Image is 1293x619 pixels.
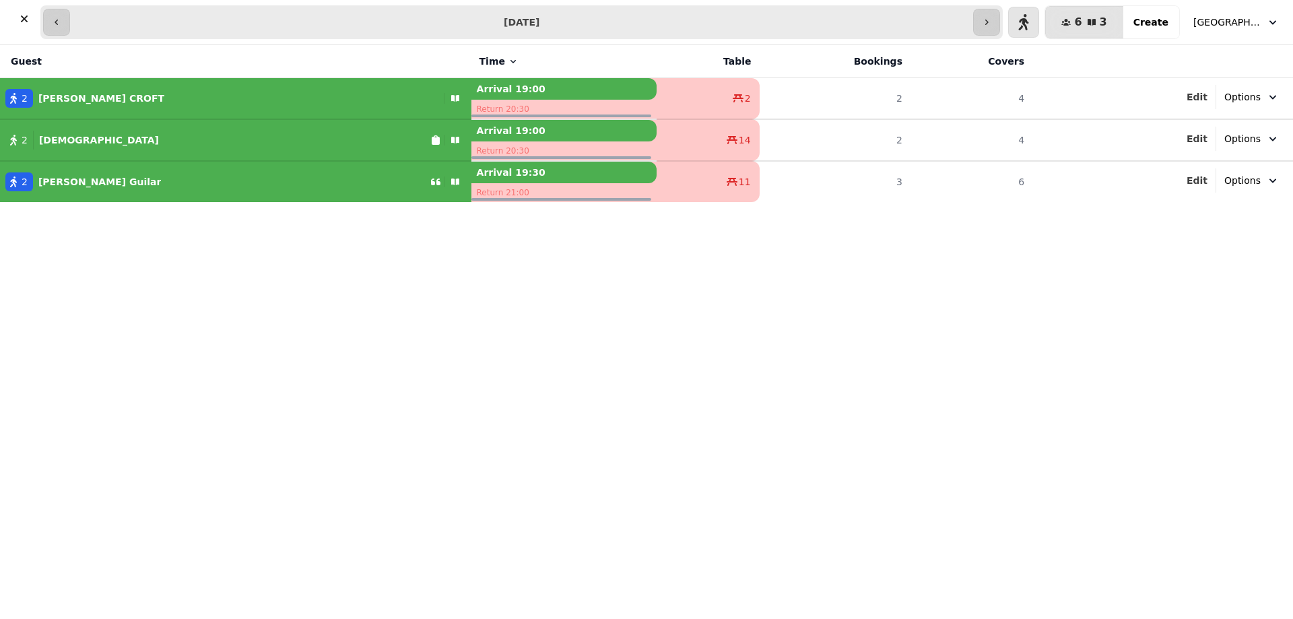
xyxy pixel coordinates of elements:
button: Edit [1187,174,1207,187]
span: [GEOGRAPHIC_DATA], [GEOGRAPHIC_DATA] [1193,15,1261,29]
button: Options [1216,127,1288,151]
button: Create [1123,6,1179,38]
button: 63 [1045,6,1123,38]
button: Options [1216,168,1288,193]
span: Edit [1187,134,1207,143]
span: 3 [1100,17,1107,28]
span: Edit [1187,92,1207,102]
p: [PERSON_NAME] CROFT [38,92,164,105]
span: 11 [739,175,751,189]
td: 6 [910,161,1032,202]
p: [DEMOGRAPHIC_DATA] [39,133,159,147]
span: 2 [22,175,28,189]
p: [PERSON_NAME] Guilar [38,175,161,189]
button: Edit [1187,90,1207,104]
span: Edit [1187,176,1207,185]
p: Arrival 19:00 [471,78,657,100]
p: Return 20:30 [471,141,657,160]
span: 2 [22,133,28,147]
span: Create [1133,18,1168,27]
span: 2 [22,92,28,105]
p: Arrival 19:30 [471,162,657,183]
td: 3 [760,161,910,202]
span: 14 [739,133,751,147]
button: Options [1216,85,1288,109]
p: Arrival 19:00 [471,120,657,141]
p: Return 20:30 [471,100,657,119]
td: 4 [910,119,1032,161]
p: Return 21:00 [471,183,657,202]
th: Table [657,45,760,78]
th: Covers [910,45,1032,78]
th: Bookings [760,45,910,78]
span: 6 [1074,17,1082,28]
span: Options [1224,132,1261,145]
td: 4 [910,78,1032,120]
span: Options [1224,90,1261,104]
button: [GEOGRAPHIC_DATA], [GEOGRAPHIC_DATA] [1185,10,1288,34]
td: 2 [760,78,910,120]
button: Time [479,55,519,68]
span: Time [479,55,505,68]
span: Options [1224,174,1261,187]
span: 2 [745,92,751,105]
button: Edit [1187,132,1207,145]
td: 2 [760,119,910,161]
